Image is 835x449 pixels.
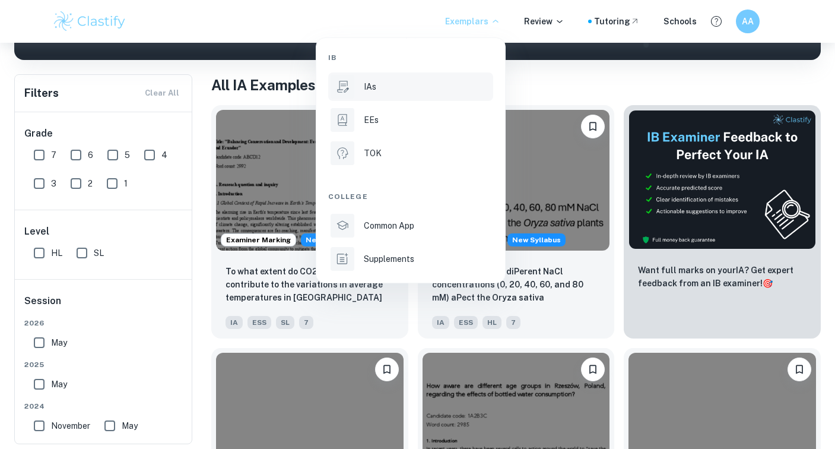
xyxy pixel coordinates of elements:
span: College [328,191,368,202]
p: Common App [364,219,414,232]
a: EEs [328,106,493,134]
a: TOK [328,139,493,167]
span: IB [328,52,336,63]
p: TOK [364,147,382,160]
a: Common App [328,211,493,240]
p: Supplements [364,252,414,265]
p: EEs [364,113,379,127]
a: Supplements [328,245,493,273]
p: IAs [364,80,376,93]
a: IAs [328,72,493,101]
